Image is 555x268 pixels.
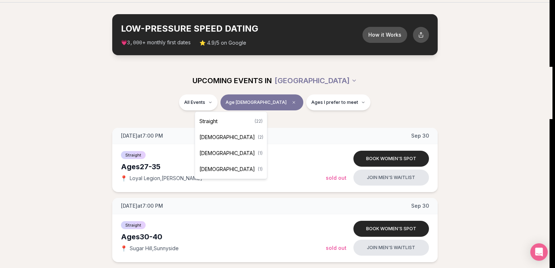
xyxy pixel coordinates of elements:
[199,150,255,157] span: [DEMOGRAPHIC_DATA]
[255,118,263,124] span: ( 22 )
[199,166,255,173] span: [DEMOGRAPHIC_DATA]
[258,150,263,156] span: ( 1 )
[199,118,218,125] span: Straight
[258,134,263,140] span: ( 2 )
[199,134,255,141] span: [DEMOGRAPHIC_DATA]
[258,166,263,172] span: ( 1 )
